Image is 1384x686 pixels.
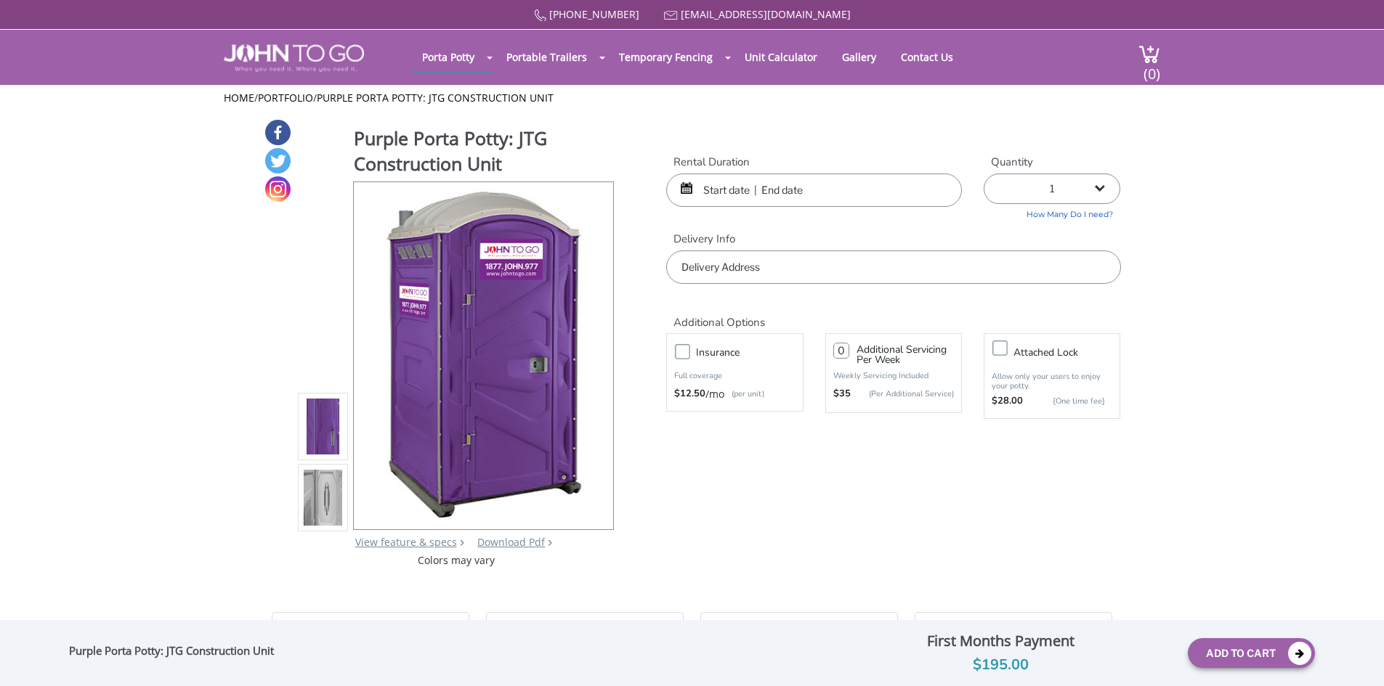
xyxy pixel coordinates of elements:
[825,629,1176,653] div: First Months Payment
[696,343,809,362] h3: Insurance
[681,7,851,21] a: [EMAIL_ADDRESS][DOMAIN_NAME]
[851,388,954,399] p: (Per Additional Service)
[548,539,552,546] img: chevron.png
[477,535,545,549] a: Download Pdf
[833,343,849,359] input: 0
[734,43,828,71] a: Unit Calculator
[265,148,291,173] a: Twitter
[265,176,291,202] a: Instagram
[674,387,795,401] div: /mo
[664,11,678,20] img: Mail
[666,232,1120,247] label: Delivery Info
[411,43,485,71] a: Porta Potty
[666,173,962,207] input: Start date | End date
[984,155,1120,170] label: Quantity
[304,256,343,597] img: Product
[984,204,1120,221] a: How Many Do I need?
[460,539,464,546] img: right arrow icon
[549,7,639,21] a: [PHONE_NUMBER]
[833,387,851,401] strong: $35
[1188,638,1315,668] button: Add To Cart
[1013,343,1127,362] h3: Attached lock
[317,91,554,105] a: Purple Porta Potty: JTG Construction Unit
[304,327,343,669] img: Product
[857,345,954,365] h3: Additional Servicing Per Week
[224,44,364,72] img: JOHN to go
[825,653,1176,677] div: $195.00
[224,91,1160,105] ul: / /
[258,91,313,105] a: Portfolio
[724,387,764,401] p: (per unit)
[833,370,954,381] p: Weekly Servicing Included
[666,298,1120,330] h2: Additional Options
[674,369,795,383] p: Full coverage
[992,394,1023,409] strong: $28.00
[224,91,254,105] a: Home
[992,372,1112,391] p: Allow only your users to enjoy your potty.
[674,387,705,401] strong: $12.50
[355,535,457,549] a: View feature & specs
[831,43,887,71] a: Gallery
[495,43,598,71] a: Portable Trailers
[534,9,546,22] img: Call
[666,250,1120,284] input: Delivery Address
[890,43,964,71] a: Contact Us
[69,644,281,663] div: Purple Porta Potty: JTG Construction Unit
[1030,394,1105,409] p: {One time fee}
[354,126,615,180] h1: Purple Porta Potty: JTG Construction Unit
[1143,52,1160,83] span: (0)
[608,43,724,71] a: Temporary Fencing
[265,120,291,145] a: Facebook
[373,182,594,524] img: Product
[1138,44,1160,64] img: cart a
[666,155,962,170] label: Rental Duration
[298,553,615,568] div: Colors may vary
